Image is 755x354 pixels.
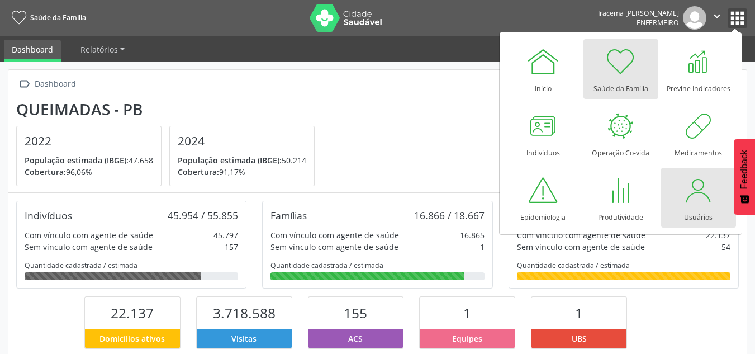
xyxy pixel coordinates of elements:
div: Quantidade cadastrada / estimada [517,261,730,270]
div: Quantidade cadastrada / estimada [270,261,484,270]
img: img [683,6,706,30]
i:  [711,10,723,22]
a: Indivíduos [506,103,581,163]
span: Feedback [739,150,749,189]
a: Relatórios [73,40,132,59]
a: Saúde da Família [583,39,658,99]
div: Quantidade cadastrada / estimada [25,261,238,270]
div: Sem vínculo com agente de saúde [270,241,398,253]
span: População estimada (IBGE): [25,155,129,166]
a: Epidemiologia [506,168,581,228]
div: Famílias [270,209,307,221]
span: População estimada (IBGE): [178,155,282,166]
span: 3.718.588 [213,304,276,322]
span: Domicílios ativos [99,333,165,344]
a: Operação Co-vida [583,103,658,163]
span: Relatórios [80,44,118,55]
div: Com vínculo com agente de saúde [270,229,399,241]
div: Indivíduos [25,209,72,221]
span: Cobertura: [178,167,219,177]
span: Equipes [452,333,482,344]
a:  Dashboard [16,76,78,92]
div: 54 [721,241,730,253]
a: Previne Indicadores [661,39,736,99]
span: ACS [348,333,363,344]
h4: 2022 [25,134,153,148]
p: 91,17% [178,166,306,178]
h4: 2024 [178,134,306,148]
div: Iracema [PERSON_NAME] [598,8,679,18]
i:  [16,76,32,92]
div: Queimadas - PB [16,100,322,119]
div: 45.797 [213,229,238,241]
div: 1 [480,241,485,253]
p: 50.214 [178,154,306,166]
a: Usuários [661,168,736,228]
button: Feedback - Mostrar pesquisa [734,139,755,215]
button: apps [728,8,747,28]
span: 22.137 [111,304,154,322]
span: 1 [575,304,583,322]
div: 16.865 [460,229,485,241]
p: 96,06% [25,166,153,178]
div: 22.137 [706,229,730,241]
a: Produtividade [583,168,658,228]
span: Visitas [231,333,257,344]
span: 155 [344,304,367,322]
div: Sem vínculo com agente de saúde [25,241,153,253]
div: 157 [225,241,238,253]
button:  [706,6,728,30]
div: 16.866 / 18.667 [414,209,485,221]
div: Sem vínculo com agente de saúde [517,241,645,253]
a: Medicamentos [661,103,736,163]
a: Dashboard [4,40,61,62]
span: Saúde da Família [30,13,86,22]
a: Início [506,39,581,99]
span: 1 [463,304,471,322]
div: Dashboard [32,76,78,92]
span: Enfermeiro [637,18,679,27]
div: 45.954 / 55.855 [168,209,238,221]
p: 47.658 [25,154,153,166]
div: Com vínculo com agente de saúde [25,229,153,241]
a: Saúde da Família [8,8,86,27]
span: UBS [572,333,587,344]
div: Com vínculo com agente de saúde [517,229,645,241]
span: Cobertura: [25,167,66,177]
